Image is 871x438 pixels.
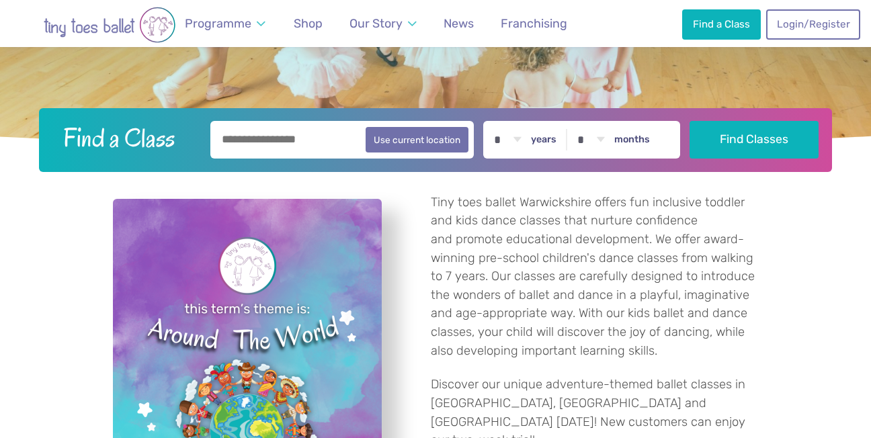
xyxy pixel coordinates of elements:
a: Find a Class [682,9,760,39]
p: Tiny toes ballet Warwickshire offers fun inclusive toddler and kids dance classes that nurture co... [431,193,758,360]
a: Franchising [495,9,573,39]
span: Programme [185,16,251,30]
a: News [438,9,480,39]
span: News [444,16,474,30]
button: Use current location [366,127,468,152]
span: Our Story [349,16,403,30]
img: tiny toes ballet [15,7,204,43]
a: Login/Register [766,9,860,39]
label: months [614,134,650,146]
label: years [531,134,556,146]
span: Shop [294,16,323,30]
a: Our Story [343,9,423,39]
button: Find Classes [690,121,819,159]
h2: Find a Class [52,121,202,155]
span: Franchising [501,16,567,30]
a: Programme [179,9,272,39]
a: Shop [288,9,329,39]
